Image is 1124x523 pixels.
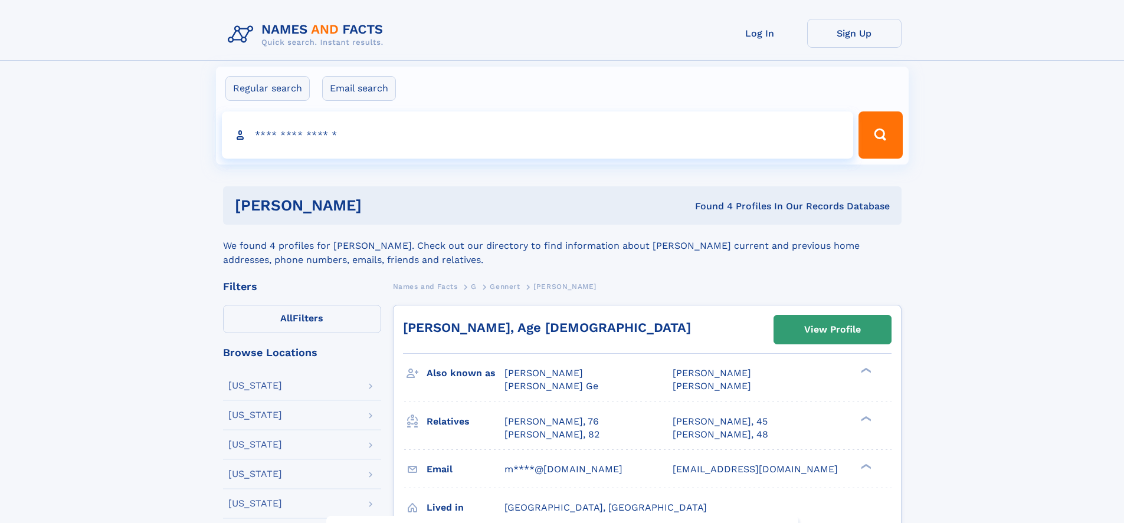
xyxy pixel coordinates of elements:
a: Names and Facts [393,279,458,294]
a: Log In [713,19,807,48]
div: ❯ [858,462,872,470]
span: [PERSON_NAME] [673,380,751,392]
span: [EMAIL_ADDRESS][DOMAIN_NAME] [673,463,838,475]
a: Sign Up [807,19,902,48]
span: All [280,313,293,324]
h3: Also known as [427,363,504,383]
a: [PERSON_NAME], Age [DEMOGRAPHIC_DATA] [403,320,691,335]
h3: Email [427,459,504,479]
a: [PERSON_NAME], 82 [504,428,599,441]
button: Search Button [858,111,902,159]
span: Gennert [490,282,520,291]
div: Found 4 Profiles In Our Records Database [528,200,890,213]
label: Email search [322,76,396,101]
a: [PERSON_NAME], 48 [673,428,768,441]
label: Regular search [225,76,310,101]
div: View Profile [804,316,861,343]
div: [US_STATE] [228,499,282,508]
img: Logo Names and Facts [223,19,393,51]
h3: Lived in [427,498,504,518]
div: ❯ [858,415,872,422]
div: Filters [223,281,381,292]
span: [PERSON_NAME] Ge [504,380,598,392]
h1: [PERSON_NAME] [235,198,529,213]
span: [PERSON_NAME] [533,282,597,291]
a: [PERSON_NAME], 45 [673,415,768,428]
a: [PERSON_NAME], 76 [504,415,599,428]
a: Gennert [490,279,520,294]
div: [US_STATE] [228,440,282,449]
span: G [471,282,477,291]
div: [US_STATE] [228,469,282,479]
a: View Profile [774,315,891,344]
span: [GEOGRAPHIC_DATA], [GEOGRAPHIC_DATA] [504,502,707,513]
a: G [471,279,477,294]
div: ❯ [858,367,872,374]
div: We found 4 profiles for [PERSON_NAME]. Check out our directory to find information about [PERSON_... [223,225,902,267]
div: Browse Locations [223,347,381,358]
h3: Relatives [427,412,504,432]
span: [PERSON_NAME] [504,367,583,379]
input: search input [222,111,854,159]
span: [PERSON_NAME] [673,367,751,379]
label: Filters [223,305,381,333]
div: [US_STATE] [228,381,282,390]
div: [US_STATE] [228,410,282,420]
